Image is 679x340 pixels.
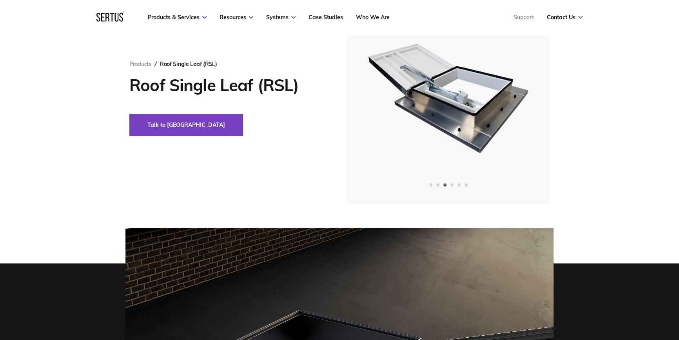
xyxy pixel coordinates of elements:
[356,14,390,21] a: Who We Are
[129,60,151,68] a: Products
[429,183,432,186] span: Go to slide 1
[266,14,296,21] a: Systems
[458,183,461,186] span: Go to slide 5
[148,14,207,21] a: Products & Services
[465,183,468,186] span: Go to slide 6
[514,14,534,21] a: Support
[547,14,583,21] a: Contact Us
[450,183,454,186] span: Go to slide 4
[129,114,243,136] button: Talk to [GEOGRAPHIC_DATA]
[129,75,323,95] h1: Roof Single Leaf (RSL)
[220,14,253,21] a: Resources
[436,183,439,186] span: Go to slide 2
[309,14,343,21] a: Case Studies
